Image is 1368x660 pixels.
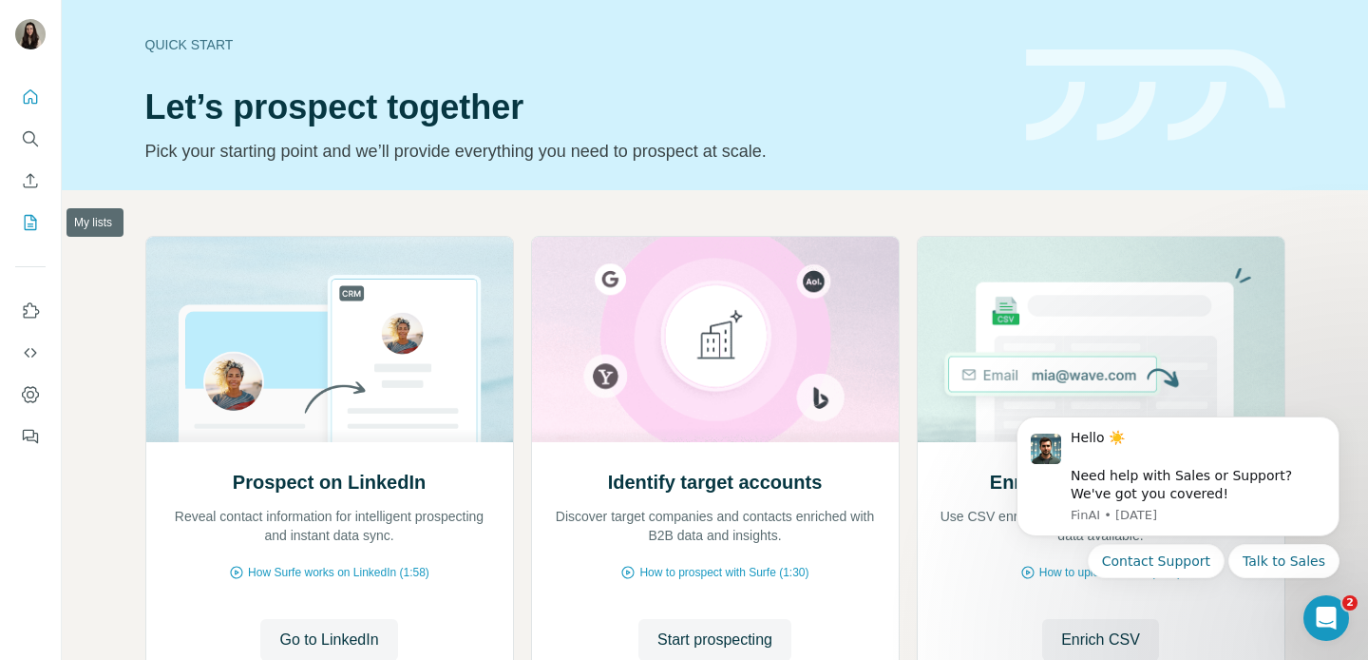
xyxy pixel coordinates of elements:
span: How to prospect with Surfe (1:30) [639,564,808,581]
button: Use Surfe on LinkedIn [15,294,46,328]
p: Reveal contact information for intelligent prospecting and instant data sync. [165,507,494,545]
h1: Let’s prospect together [145,88,1003,126]
button: Feedback [15,419,46,454]
p: Pick your starting point and we’ll provide everything you need to prospect at scale. [145,138,1003,165]
p: Discover target companies and contacts enriched with B2B data and insights. [551,507,880,545]
img: Prospect on LinkedIn [145,237,514,442]
button: My lists [15,205,46,240]
iframe: Intercom notifications message [988,393,1368,650]
p: Use CSV enrichment to confirm you are using the best data available. [937,507,1265,545]
img: Avatar [15,19,46,49]
span: Start prospecting [657,629,772,651]
button: Dashboard [15,378,46,412]
h2: Identify target accounts [608,469,823,495]
button: Quick start [15,80,46,114]
button: Enrich CSV [15,164,46,198]
button: Use Surfe API [15,336,46,370]
h2: Prospect on LinkedIn [233,469,426,495]
img: banner [1026,49,1285,142]
button: Search [15,122,46,156]
iframe: Intercom live chat [1303,595,1349,641]
img: Identify target accounts [531,237,900,442]
span: How Surfe works on LinkedIn (1:58) [248,564,429,581]
span: Go to LinkedIn [279,629,378,651]
img: Enrich your contact lists [917,237,1285,442]
span: 2 [1342,595,1358,611]
div: Quick start [145,35,1003,54]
